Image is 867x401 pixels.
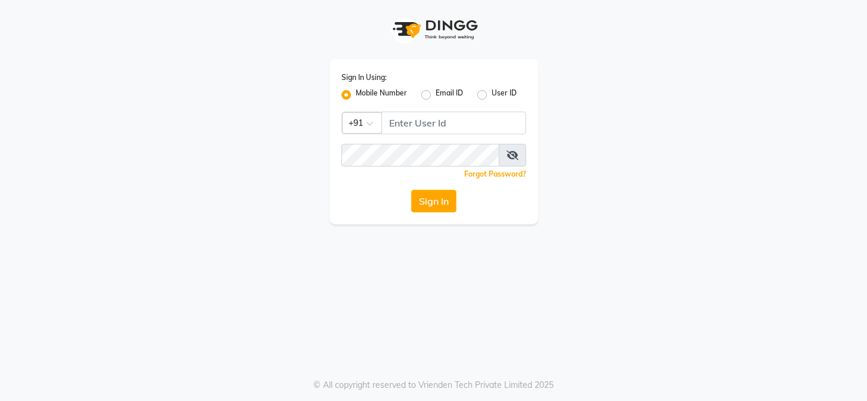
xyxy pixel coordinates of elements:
[492,88,517,102] label: User ID
[356,88,407,102] label: Mobile Number
[341,72,387,83] label: Sign In Using:
[386,12,481,47] img: logo1.svg
[381,112,526,134] input: Username
[341,144,499,166] input: Username
[411,190,456,212] button: Sign In
[436,88,463,102] label: Email ID
[464,169,526,178] a: Forgot Password?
